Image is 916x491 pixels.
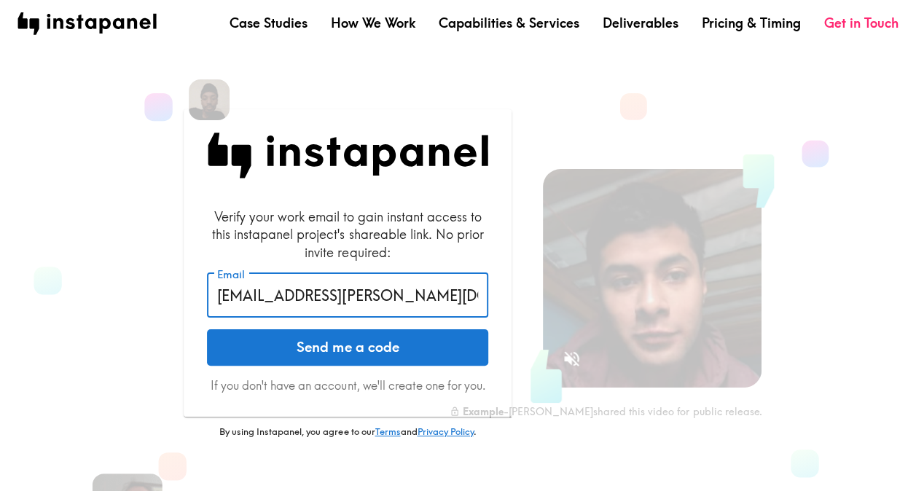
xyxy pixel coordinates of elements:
img: Instapanel [207,133,488,178]
p: By using Instapanel, you agree to our and . [184,425,512,439]
button: Sound is off [556,343,587,374]
a: Get in Touch [824,14,899,32]
a: Pricing & Timing [702,14,801,32]
img: Devon [189,79,230,120]
a: Capabilities & Services [439,14,579,32]
div: Verify your work email to gain instant access to this instapanel project's shareable link. No pri... [207,208,488,262]
p: If you don't have an account, we'll create one for you. [207,377,488,393]
a: How We Work [331,14,415,32]
a: Privacy Policy [417,425,473,437]
b: Example [463,405,504,418]
div: - [PERSON_NAME] shared this video for public release. [450,405,762,418]
a: Deliverables [603,14,678,32]
a: Case Studies [230,14,308,32]
label: Email [217,267,245,283]
a: Terms [375,425,400,437]
img: instapanel [17,12,157,35]
button: Send me a code [207,329,488,366]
